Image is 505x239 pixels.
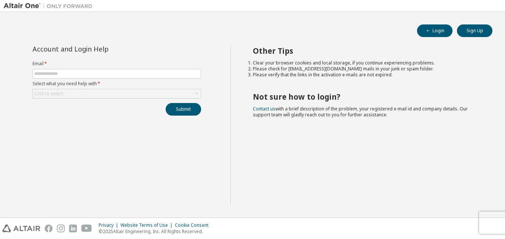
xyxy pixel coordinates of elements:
[33,81,201,87] label: Select what you need help with
[57,225,65,232] img: instagram.svg
[253,66,479,72] li: Please check for [EMAIL_ADDRESS][DOMAIN_NAME] mails in your junk or spam folder.
[33,61,201,67] label: Email
[4,2,96,10] img: Altair One
[253,106,468,118] span: with a brief description of the problem, your registered e-mail id and company details. Our suppo...
[45,225,52,232] img: facebook.svg
[175,222,213,228] div: Cookie Consent
[33,89,201,98] div: Click to select
[2,225,40,232] img: altair_logo.svg
[99,222,121,228] div: Privacy
[69,225,77,232] img: linkedin.svg
[81,225,92,232] img: youtube.svg
[34,91,63,97] div: Click to select
[166,103,201,116] button: Submit
[33,46,167,52] div: Account and Login Help
[417,24,453,37] button: Login
[99,228,213,235] p: © 2025 Altair Engineering, Inc. All Rights Reserved.
[121,222,175,228] div: Website Terms of Use
[253,92,479,102] h2: Not sure how to login?
[253,72,479,78] li: Please verify that the links in the activation e-mails are not expired.
[253,60,479,66] li: Clear your browser cookies and local storage, if you continue experiencing problems.
[253,106,275,112] a: Contact us
[457,24,492,37] button: Sign Up
[253,46,479,56] h2: Other Tips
